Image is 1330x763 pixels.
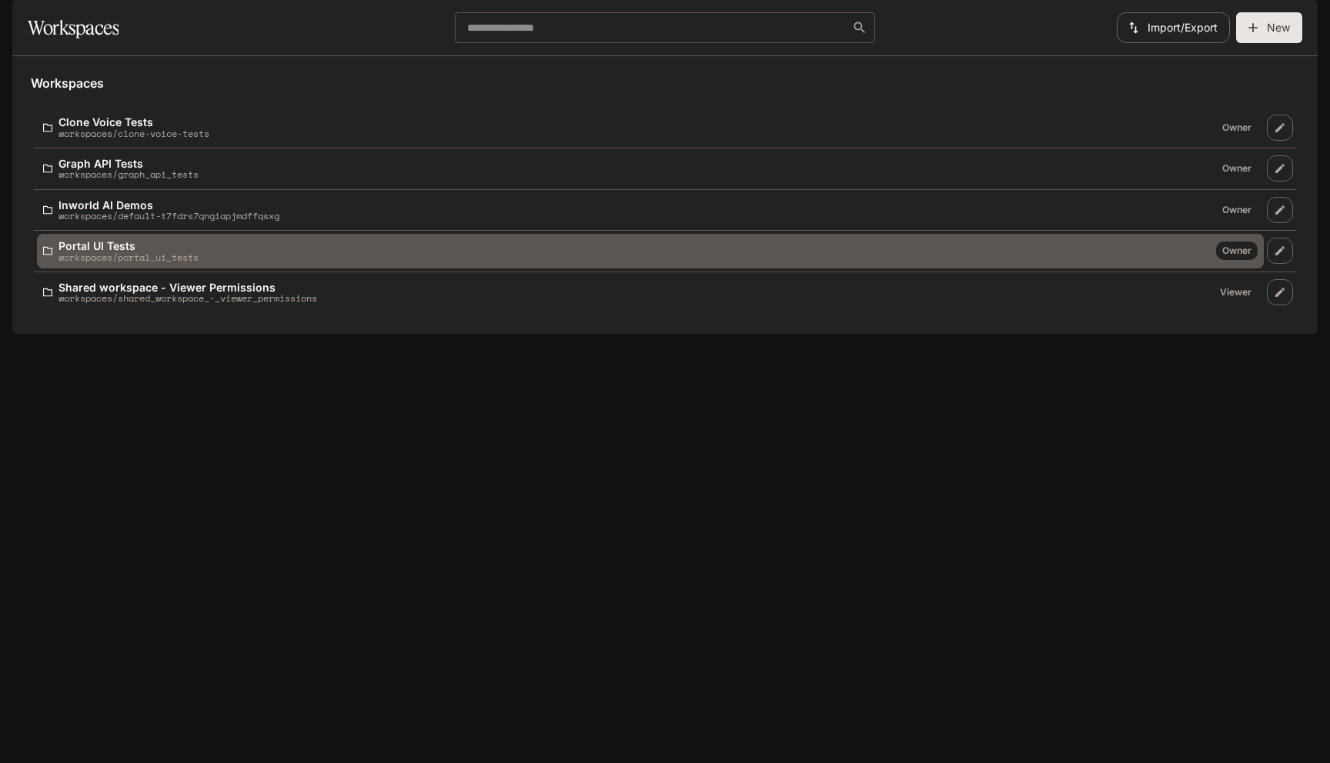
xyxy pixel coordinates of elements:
[1267,279,1293,305] a: Edit workspace
[58,211,279,221] p: workspaces/default-t7fdrs7qngiapjmdffqsxg
[1267,115,1293,141] a: Edit workspace
[37,234,1264,268] a: Portal UI Testsworkspaces/portal_ui_testsOwner
[58,116,209,128] p: Clone Voice Tests
[31,75,1299,92] h5: Workspaces
[1216,201,1258,219] div: Owner
[58,252,199,262] p: workspaces/portal_ui_tests
[1216,159,1258,178] div: Owner
[1117,12,1230,43] button: Import/Export
[58,169,199,179] p: workspaces/graph_api_tests
[1267,155,1293,182] a: Edit workspace
[1214,283,1258,302] div: Viewer
[37,193,1264,228] a: Inworld AI Demosworkspaces/default-t7fdrs7qngiapjmdffqsxgOwner
[58,282,317,293] p: Shared workspace - Viewer Permissions
[1267,197,1293,223] a: Edit workspace
[58,158,199,169] p: Graph API Tests
[58,199,279,211] p: Inworld AI Demos
[1216,242,1258,260] div: Owner
[37,275,1264,310] a: Shared workspace - Viewer Permissionsworkspaces/shared_workspace_-_viewer_permissionsViewer
[1236,12,1302,43] button: Create workspace
[37,152,1264,186] a: Graph API Testsworkspaces/graph_api_testsOwner
[1267,238,1293,264] a: Edit workspace
[58,240,199,252] p: Portal UI Tests
[1216,118,1258,137] div: Owner
[28,12,119,43] h1: Workspaces
[58,128,209,138] p: workspaces/clone-voice-tests
[37,110,1264,145] a: Clone Voice Testsworkspaces/clone-voice-testsOwner
[58,293,317,303] p: workspaces/shared_workspace_-_viewer_permissions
